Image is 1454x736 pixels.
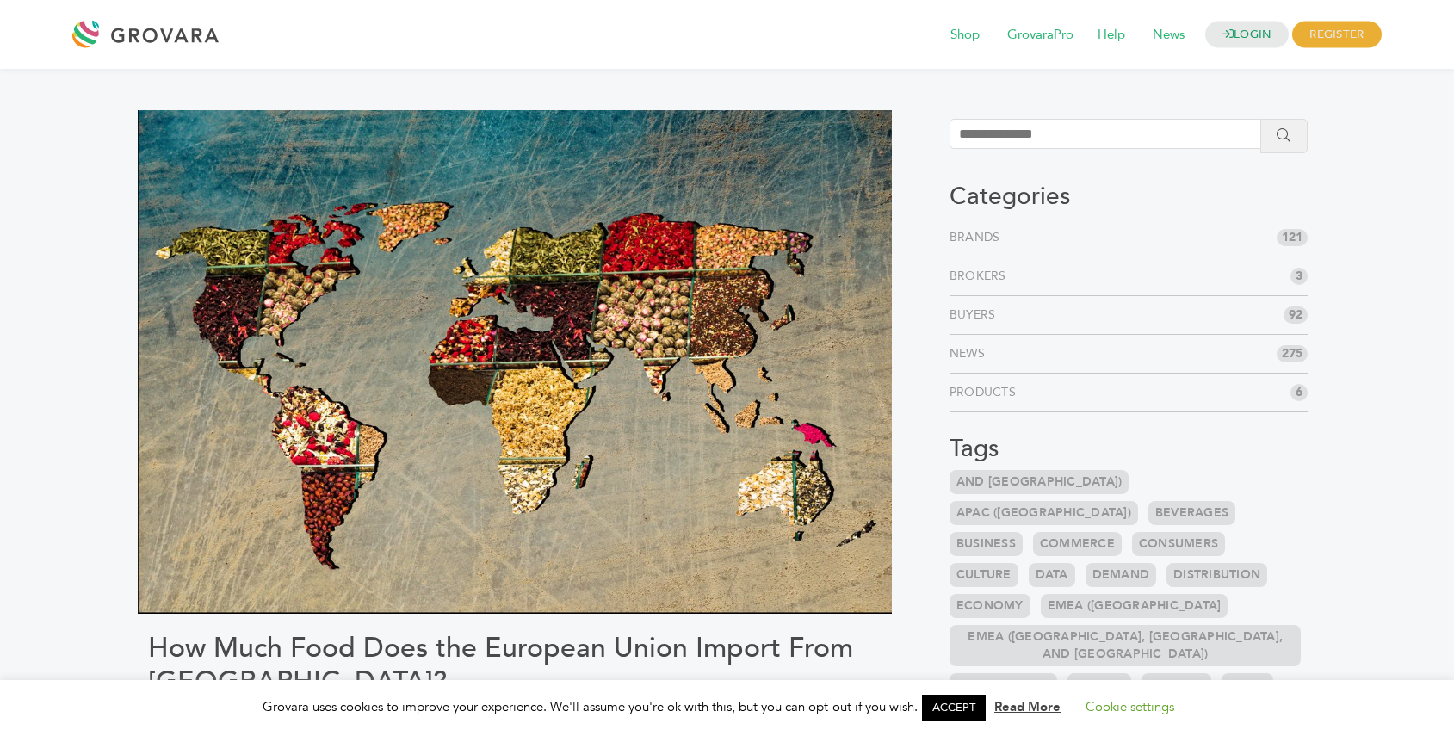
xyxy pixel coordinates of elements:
a: Cookie settings [1086,698,1174,715]
span: Help [1086,19,1137,52]
a: Demand [1086,563,1157,587]
a: Culture [950,563,1018,587]
a: Consumers [1132,532,1225,556]
span: 275 [1277,345,1308,362]
h1: How Much Food Does the European Union Import From [GEOGRAPHIC_DATA]? [148,632,882,698]
a: Shop [938,26,992,45]
a: Environment [950,673,1057,697]
a: Brokers [950,268,1013,285]
a: EMEA ([GEOGRAPHIC_DATA], [GEOGRAPHIC_DATA], and [GEOGRAPHIC_DATA]) [950,625,1302,666]
a: Economy [950,594,1030,618]
a: Business [950,532,1023,556]
a: APAC ([GEOGRAPHIC_DATA]) [950,501,1138,525]
span: 121 [1277,229,1308,246]
span: Grovara uses cookies to improve your experience. We'll assume you're ok with this, but you can op... [263,698,1191,715]
a: News [1141,26,1197,45]
a: ACCEPT [922,695,986,721]
a: Brands [950,229,1007,246]
a: Food [1222,673,1273,697]
a: Distribution [1166,563,1267,587]
a: News [950,345,992,362]
a: Buyers [950,306,1003,324]
span: Shop [938,19,992,52]
a: Finance [1142,673,1211,697]
a: LOGIN [1205,22,1290,48]
a: Help [1086,26,1137,45]
span: News [1141,19,1197,52]
span: 92 [1284,306,1308,324]
a: Products [950,384,1023,401]
span: REGISTER [1292,22,1381,48]
a: Data [1029,563,1075,587]
a: GrovaraPro [995,26,1086,45]
a: EMEA ([GEOGRAPHIC_DATA] [1041,594,1228,618]
a: Export [1067,673,1132,697]
a: Beverages [1148,501,1235,525]
a: and [GEOGRAPHIC_DATA]) [950,470,1129,494]
span: 6 [1290,384,1308,401]
h3: Categories [950,182,1309,212]
span: GrovaraPro [995,19,1086,52]
span: 3 [1290,268,1308,285]
a: Commerce [1033,532,1122,556]
a: Read More [994,698,1061,715]
h3: Tags [950,435,1309,464]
